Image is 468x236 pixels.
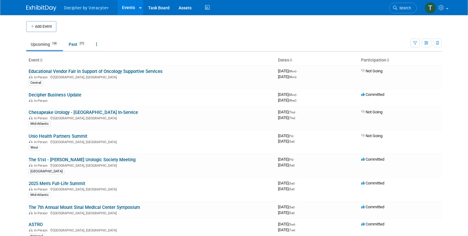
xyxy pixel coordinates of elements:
a: The 51st - [PERSON_NAME] Urologic Society Meeting [29,157,136,162]
img: In-Person Event [29,99,33,102]
span: (Mon) [289,70,296,73]
a: Unio Health Partners Summit [29,134,87,139]
a: ASTRO [29,222,43,227]
span: [DATE] [278,205,296,209]
span: - [296,222,297,226]
span: Committed [361,181,384,185]
span: Not Going [361,134,382,138]
a: Upcoming136 [26,39,63,50]
img: In-Person Event [29,228,33,231]
span: [DATE] [278,210,295,215]
span: (Thu) [289,111,295,114]
a: Chesapeake Urology - [GEOGRAPHIC_DATA] In-Service [29,110,138,115]
span: (Sat) [289,164,295,167]
a: Sort by Start Date [289,58,292,62]
span: In-Person [34,75,49,79]
div: [GEOGRAPHIC_DATA], [GEOGRAPHIC_DATA] [29,210,273,215]
span: (Sat) [289,140,295,143]
span: - [294,157,295,162]
span: [DATE] [278,69,298,73]
a: Sort by Participation Type [386,58,389,62]
span: [DATE] [278,187,295,191]
span: (Fri) [289,158,293,161]
div: Mid-Atlantic [29,121,51,127]
a: Decipher Business Update [29,92,81,98]
div: [GEOGRAPHIC_DATA], [GEOGRAPHIC_DATA] [29,228,273,232]
a: 2025 Men's Full-Life Summit [29,181,85,186]
button: Add Event [26,21,56,32]
span: [DATE] [278,134,295,138]
img: Tony Alvarado [425,2,436,14]
span: (Mon) [289,75,296,79]
span: - [295,205,296,209]
span: [DATE] [278,115,295,120]
span: In-Person [34,187,49,191]
span: [DATE] [278,222,297,226]
span: (Sat) [289,206,295,209]
span: [DATE] [278,110,297,114]
img: In-Person Event [29,116,33,119]
div: [GEOGRAPHIC_DATA], [GEOGRAPHIC_DATA] [29,74,273,79]
div: Central [29,80,43,86]
a: Past272 [64,39,90,50]
span: [DATE] [278,157,295,162]
th: Event [26,55,276,65]
a: Educational Vendor Fair in Support of Oncology Supportive Services [29,69,163,74]
span: In-Person [34,116,49,120]
span: Committed [361,157,384,162]
span: In-Person [34,228,49,232]
img: In-Person Event [29,75,33,78]
a: Sort by Event Name [39,58,42,62]
th: Dates [276,55,359,65]
img: In-Person Event [29,187,33,190]
span: Not Going [361,110,382,114]
div: [GEOGRAPHIC_DATA], [GEOGRAPHIC_DATA] [29,187,273,191]
span: Search [397,6,411,10]
span: [DATE] [278,92,298,97]
span: [DATE] [278,228,295,232]
span: 136 [50,41,58,46]
span: (Fri) [289,134,293,138]
th: Participation [359,55,442,65]
span: [DATE] [278,98,296,102]
div: [GEOGRAPHIC_DATA], [GEOGRAPHIC_DATA] [29,115,273,120]
span: (Mon) [289,93,296,96]
span: In-Person [34,99,49,103]
span: Not Going [361,69,382,73]
span: - [297,92,298,97]
div: [GEOGRAPHIC_DATA] [29,169,64,174]
img: In-Person Event [29,140,33,143]
span: - [294,134,295,138]
span: [DATE] [278,181,296,185]
span: (Sat) [289,187,295,191]
img: In-Person Event [29,211,33,214]
span: Committed [361,222,384,226]
span: - [296,110,297,114]
img: ExhibitDay [26,5,56,11]
span: (Sat) [289,182,295,185]
span: [DATE] [278,74,296,79]
div: Mid-Atlantic [29,192,51,198]
span: - [297,69,298,73]
span: (Wed) [289,99,296,102]
span: In-Person [34,164,49,168]
span: (Sat) [289,211,295,215]
span: In-Person [34,140,49,144]
div: [GEOGRAPHIC_DATA], [GEOGRAPHIC_DATA] [29,163,273,168]
span: - [295,181,296,185]
div: [GEOGRAPHIC_DATA], [GEOGRAPHIC_DATA] [29,139,273,144]
span: [DATE] [278,163,295,167]
span: (Tue) [289,228,295,232]
span: [DATE] [278,139,295,143]
span: 272 [78,41,86,46]
img: In-Person Event [29,164,33,167]
span: Committed [361,205,384,209]
a: The 7th Annual Mount Sinai Medical Center Symposium [29,205,140,210]
div: West [29,145,40,150]
a: Search [389,3,417,13]
span: In-Person [34,211,49,215]
span: (Thu) [289,116,295,120]
span: (Sun) [289,223,295,226]
span: Committed [361,92,384,97]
